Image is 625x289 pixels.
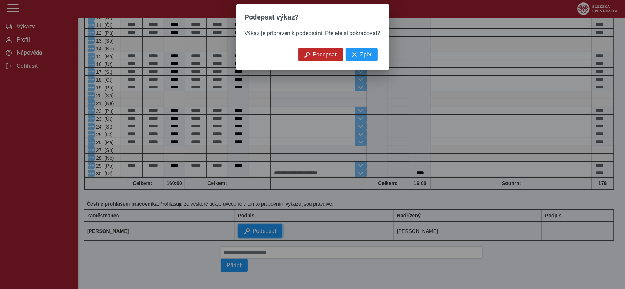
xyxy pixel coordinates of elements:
span: Podepsat výkaz? [245,13,299,21]
button: Zpět [346,48,378,61]
button: Podepsat [298,48,343,61]
span: Výkaz je připraven k podepsání. Přejete si pokračovat? [245,30,381,37]
span: Podepsat [313,51,337,58]
span: Zpět [360,51,372,58]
